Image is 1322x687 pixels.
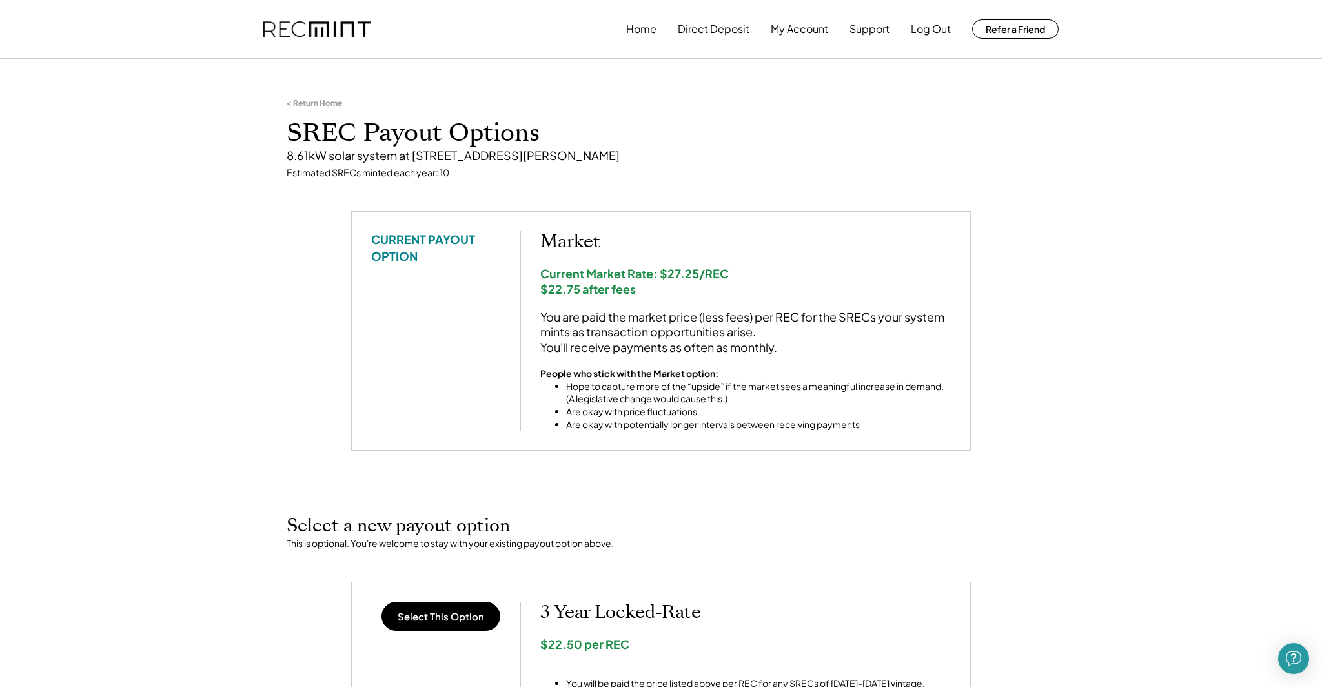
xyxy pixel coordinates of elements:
div: < Return Home [287,98,342,108]
div: 8.61kW solar system at [STREET_ADDRESS][PERSON_NAME] [287,148,1035,163]
h2: 3 Year Locked-Rate [540,602,951,624]
div: Open Intercom Messenger [1278,643,1309,674]
button: Select This Option [381,602,500,631]
h1: SREC Payout Options [287,118,1035,149]
div: CURRENT PAYOUT OPTION [371,231,500,263]
button: My Account [771,16,828,42]
h2: Select a new payout option [287,515,1035,537]
button: Support [849,16,890,42]
li: Hope to capture more of the “upside” if the market sees a meaningful increase in demand. (A legis... [566,380,951,405]
div: $22.50 per REC [540,637,951,651]
h2: Market [540,231,951,253]
button: Refer a Friend [972,19,1059,39]
li: Are okay with potentially longer intervals between receiving payments [566,418,951,431]
button: Home [626,16,656,42]
div: You are paid the market price (less fees) per REC for the SRECs your system mints as transaction ... [540,309,951,354]
div: This is optional. You're welcome to stay with your existing payout option above. [287,537,1035,550]
li: Are okay with price fluctuations [566,405,951,418]
img: recmint-logotype%403x.png [263,21,371,37]
div: Current Market Rate: $27.25/REC $22.75 after fees [540,266,951,296]
button: Log Out [911,16,951,42]
strong: People who stick with the Market option: [540,367,718,379]
div: Estimated SRECs minted each year: 10 [287,167,1035,179]
button: Direct Deposit [678,16,749,42]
